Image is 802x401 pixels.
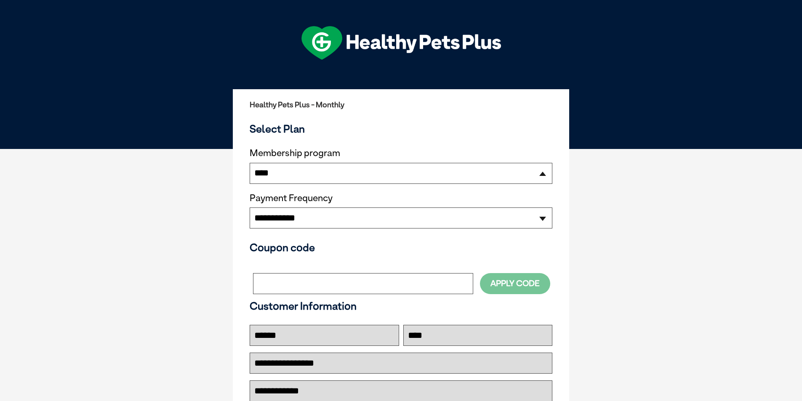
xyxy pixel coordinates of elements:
[250,300,552,312] h3: Customer Information
[480,273,550,294] button: Apply Code
[250,122,552,135] h3: Select Plan
[250,241,552,254] h3: Coupon code
[301,26,501,60] img: hpp-logo-landscape-green-white.png
[250,193,333,204] label: Payment Frequency
[250,101,552,109] h2: Healthy Pets Plus - Monthly
[250,148,552,159] label: Membership program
